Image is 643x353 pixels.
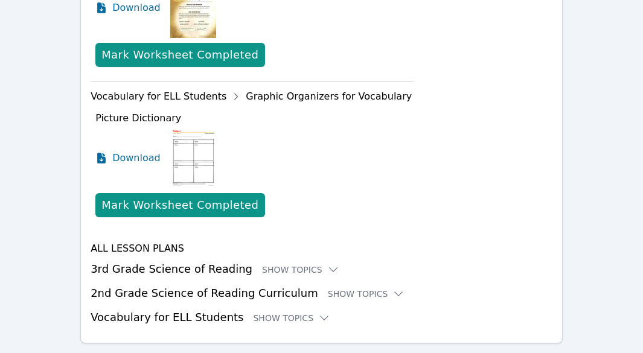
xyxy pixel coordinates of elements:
button: Mark Worksheet Completed [95,193,264,217]
div: Mark Worksheet Completed [101,197,258,214]
button: Show Topics [328,288,405,300]
span: Download [112,151,161,165]
div: Vocabulary for ELL Students Graphic Organizers for Vocabulary [91,87,414,106]
a: Download [95,128,161,188]
span: Picture Dictionary [95,112,181,124]
button: Show Topics [253,312,330,324]
img: Picture Dictionary [170,128,217,188]
button: Mark Worksheet Completed [95,43,264,67]
h3: 2nd Grade Science of Reading Curriculum [91,285,552,302]
span: Download [112,1,161,15]
button: Show Topics [262,264,339,276]
h3: Vocabulary for ELL Students [91,309,552,326]
div: Mark Worksheet Completed [101,46,258,63]
h3: 3rd Grade Science of Reading [91,261,552,278]
h4: All Lesson Plans [91,241,552,256]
